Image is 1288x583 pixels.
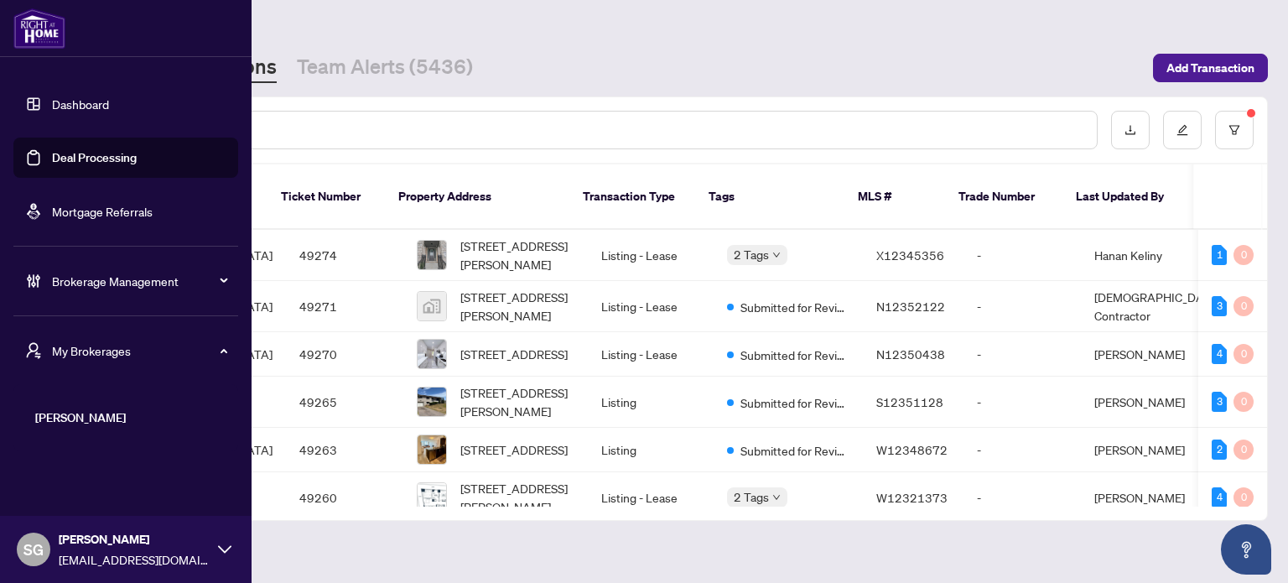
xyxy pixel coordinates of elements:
td: Listing - Lease [588,332,714,377]
button: download [1111,111,1150,149]
img: thumbnail-img [418,388,446,416]
span: W12348672 [876,442,948,457]
span: user-switch [25,342,42,359]
span: [STREET_ADDRESS][PERSON_NAME] [460,288,574,325]
a: Team Alerts (5436) [297,53,473,83]
span: [STREET_ADDRESS][PERSON_NAME] [460,479,574,516]
td: [DEMOGRAPHIC_DATA] Contractor [1081,281,1235,332]
span: down [772,493,781,502]
span: edit [1176,124,1188,136]
span: SG [23,538,44,561]
div: 3 [1212,296,1227,316]
div: 0 [1233,296,1254,316]
td: 49265 [286,377,403,428]
span: 2 Tags [734,245,769,264]
td: [PERSON_NAME] [1081,332,1235,377]
td: [PERSON_NAME] [1081,428,1235,472]
span: Submitted for Review [740,346,849,364]
span: Submitted for Review [740,298,849,316]
td: 49270 [286,332,403,377]
span: [EMAIL_ADDRESS][DOMAIN_NAME] [59,550,210,569]
button: Add Transaction [1153,54,1268,82]
span: [STREET_ADDRESS] [460,345,568,363]
th: Transaction Type [569,164,695,230]
div: 0 [1233,344,1254,364]
th: Last Updated By [1062,164,1188,230]
span: W12321373 [876,490,948,505]
td: [PERSON_NAME] [1081,377,1235,428]
td: - [963,377,1081,428]
td: Listing - Lease [588,472,714,523]
span: 2 Tags [734,487,769,507]
span: N12352122 [876,299,945,314]
th: Property Address [385,164,569,230]
td: Listing - Lease [588,230,714,281]
div: 2 [1212,440,1227,460]
th: Trade Number [945,164,1062,230]
div: 0 [1233,487,1254,508]
th: Ticket Number [267,164,385,230]
th: MLS # [844,164,945,230]
span: [STREET_ADDRESS][PERSON_NAME] [460,383,574,420]
span: Brokerage Management [52,272,226,290]
div: 1 [1212,245,1227,265]
a: Deal Processing [52,150,137,165]
span: filter [1228,124,1240,136]
div: 0 [1233,440,1254,460]
td: Listing [588,428,714,472]
span: [STREET_ADDRESS][PERSON_NAME] [460,237,574,273]
span: Add Transaction [1166,55,1254,81]
span: [PERSON_NAME] [59,530,210,549]
img: logo [13,8,65,49]
div: 4 [1212,344,1227,364]
img: thumbnail-img [418,241,446,269]
span: N12350438 [876,346,945,362]
td: 49263 [286,428,403,472]
td: Listing - Lease [588,281,714,332]
span: Submitted for Review [740,393,849,412]
td: [PERSON_NAME] [1081,472,1235,523]
a: Mortgage Referrals [52,204,153,219]
td: - [963,472,1081,523]
td: Hanan Keliny [1081,230,1235,281]
span: [STREET_ADDRESS] [460,440,568,459]
td: Listing [588,377,714,428]
button: edit [1163,111,1202,149]
button: filter [1215,111,1254,149]
span: S12351128 [876,394,943,409]
a: Dashboard [52,96,109,112]
div: 4 [1212,487,1227,508]
th: Tags [695,164,844,230]
div: 0 [1233,392,1254,412]
img: thumbnail-img [418,483,446,512]
img: thumbnail-img [418,292,446,320]
span: My Brokerages [52,341,226,360]
button: Open asap [1221,524,1271,575]
td: 49271 [286,281,403,332]
td: - [963,230,1081,281]
div: 3 [1212,392,1227,412]
td: - [963,428,1081,472]
div: 0 [1233,245,1254,265]
td: 49274 [286,230,403,281]
img: thumbnail-img [418,340,446,368]
span: [PERSON_NAME] [35,409,226,427]
span: X12345356 [876,247,944,263]
img: thumbnail-img [418,435,446,464]
td: - [963,281,1081,332]
span: download [1124,124,1136,136]
td: 49260 [286,472,403,523]
span: down [772,251,781,259]
td: - [963,332,1081,377]
span: Submitted for Review [740,441,849,460]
